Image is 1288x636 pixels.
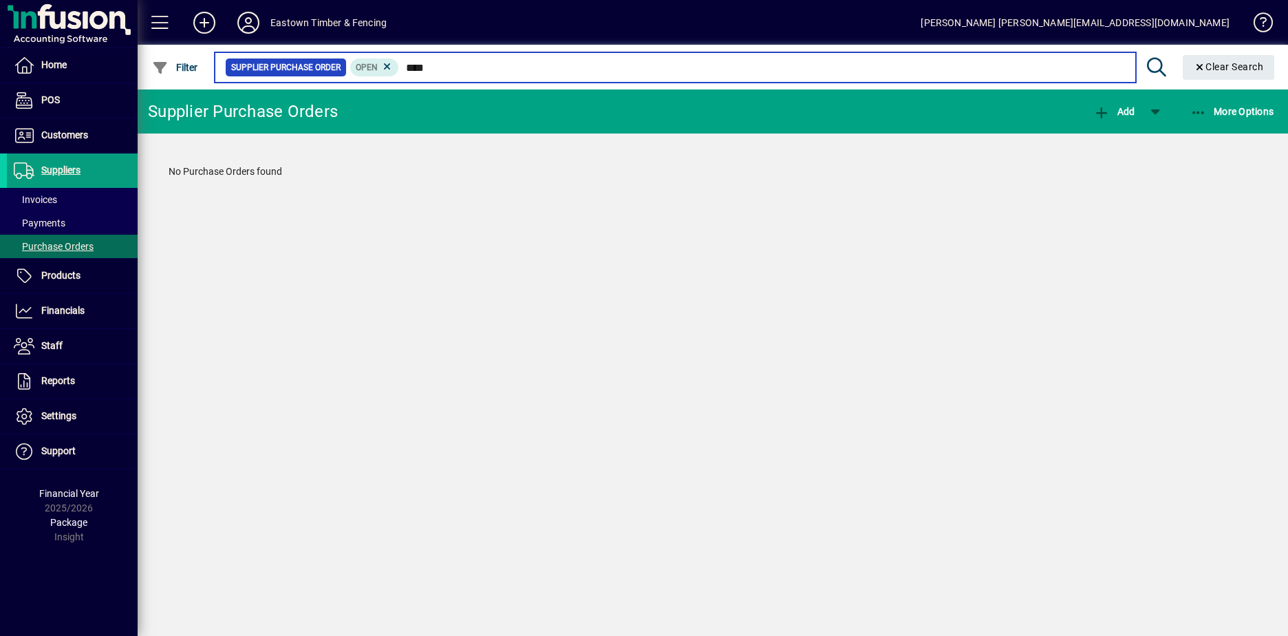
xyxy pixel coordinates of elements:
[149,55,202,80] button: Filter
[7,399,138,434] a: Settings
[14,194,57,205] span: Invoices
[7,48,138,83] a: Home
[921,12,1230,34] div: [PERSON_NAME] [PERSON_NAME][EMAIL_ADDRESS][DOMAIN_NAME]
[41,129,88,140] span: Customers
[155,151,1271,193] div: No Purchase Orders found
[7,259,138,293] a: Products
[41,410,76,421] span: Settings
[39,488,99,499] span: Financial Year
[270,12,387,34] div: Eastown Timber & Fencing
[7,235,138,258] a: Purchase Orders
[41,165,80,176] span: Suppliers
[41,94,60,105] span: POS
[7,364,138,399] a: Reports
[1183,55,1275,80] button: Clear
[1194,61,1264,72] span: Clear Search
[41,305,85,316] span: Financials
[50,517,87,528] span: Package
[41,340,63,351] span: Staff
[7,118,138,153] a: Customers
[1093,106,1135,117] span: Add
[7,294,138,328] a: Financials
[356,63,378,72] span: Open
[41,59,67,70] span: Home
[182,10,226,35] button: Add
[7,211,138,235] a: Payments
[1090,99,1138,124] button: Add
[1187,99,1278,124] button: More Options
[14,241,94,252] span: Purchase Orders
[7,188,138,211] a: Invoices
[1190,106,1274,117] span: More Options
[226,10,270,35] button: Profile
[148,100,338,123] div: Supplier Purchase Orders
[14,218,65,229] span: Payments
[7,83,138,118] a: POS
[1243,3,1271,47] a: Knowledge Base
[7,434,138,469] a: Support
[41,270,80,281] span: Products
[350,59,399,76] mat-chip: Completion Status: Open
[7,329,138,363] a: Staff
[152,62,198,73] span: Filter
[41,445,76,456] span: Support
[41,375,75,386] span: Reports
[231,61,341,74] span: Supplier Purchase Order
